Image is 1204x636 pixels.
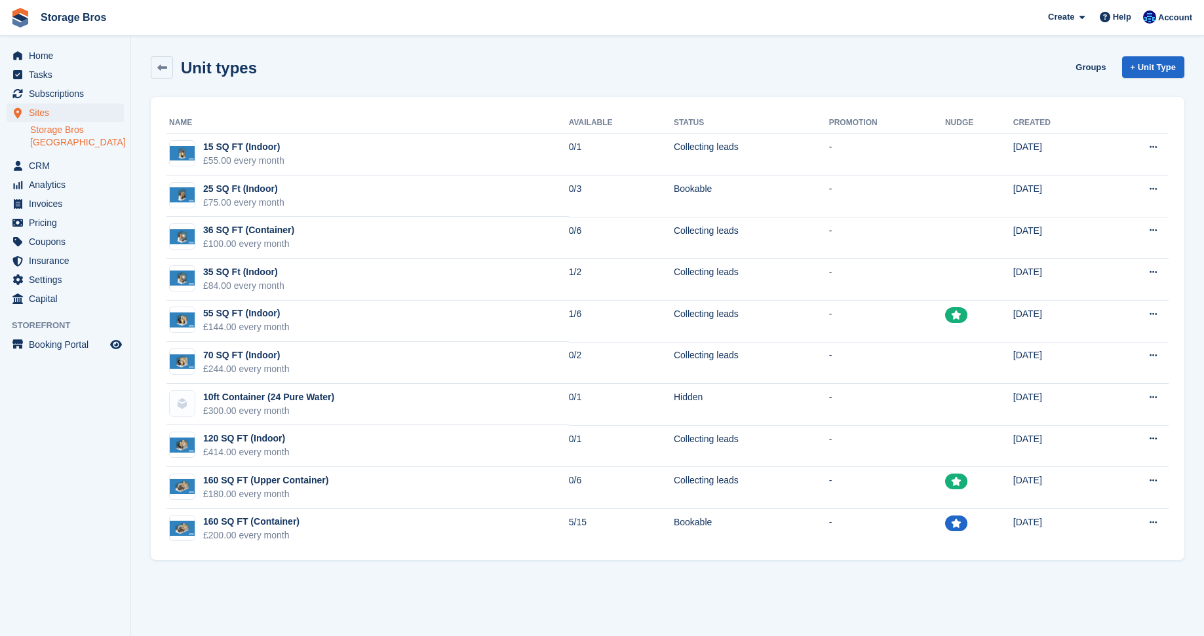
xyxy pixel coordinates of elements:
td: - [829,259,945,301]
div: 160 SQ FT (Upper Container) [203,474,328,487]
td: - [829,217,945,259]
th: Name [166,113,569,134]
th: Status [674,113,829,134]
img: 15.png [170,146,195,161]
span: Settings [29,271,107,289]
img: 35.png [170,229,195,244]
img: 25.png [170,187,195,202]
div: 25 SQ Ft (Indoor) [203,182,284,196]
a: Storage Bros [GEOGRAPHIC_DATA] [30,124,124,149]
a: menu [7,84,124,103]
td: Collecting leads [674,217,829,259]
a: menu [7,176,124,194]
td: 0/1 [569,425,674,467]
div: 36 SQ FT (Container) [203,223,294,237]
img: 55.png [170,312,195,327]
span: Account [1158,11,1192,24]
td: - [829,467,945,509]
span: Home [29,47,107,65]
div: £144.00 every month [203,320,290,334]
a: menu [7,65,124,84]
a: Storage Bros [35,7,111,28]
div: 35 SQ Ft (Indoor) [203,265,284,279]
td: [DATE] [1013,425,1103,467]
div: £100.00 every month [203,237,294,251]
div: 70 SQ FT (Indoor) [203,348,290,362]
a: menu [7,103,124,122]
span: Sites [29,103,107,122]
td: [DATE] [1013,467,1103,509]
th: Promotion [829,113,945,134]
td: Collecting leads [674,342,829,384]
div: £244.00 every month [203,362,290,376]
td: [DATE] [1013,176,1103,217]
a: menu [7,214,124,232]
td: [DATE] [1013,384,1103,426]
td: Collecting leads [674,425,829,467]
img: 160.png [170,479,195,494]
a: menu [7,290,124,308]
img: Jamie O’Mara [1143,10,1156,24]
td: [DATE] [1013,301,1103,343]
td: - [829,176,945,217]
th: Available [569,113,674,134]
div: 55 SQ FT (Indoor) [203,307,290,320]
h2: Unit types [181,59,257,77]
td: 0/6 [569,467,674,509]
span: CRM [29,157,107,175]
td: Collecting leads [674,301,829,343]
img: 70.png [170,354,195,369]
span: Insurance [29,252,107,270]
td: Bookable [674,509,829,550]
td: Hidden [674,384,829,426]
a: menu [7,335,124,354]
div: £180.00 every month [203,487,328,501]
div: 160 SQ FT (Container) [203,515,300,529]
div: £300.00 every month [203,404,334,418]
div: £200.00 every month [203,529,300,542]
td: - [829,384,945,426]
td: Collecting leads [674,467,829,509]
td: 5/15 [569,509,674,550]
span: Subscriptions [29,84,107,103]
a: menu [7,47,124,65]
a: Groups [1070,56,1111,78]
a: menu [7,271,124,289]
div: 10ft Container (24 Pure Water) [203,390,334,404]
td: [DATE] [1013,509,1103,550]
td: 0/3 [569,176,674,217]
td: [DATE] [1013,134,1103,176]
img: 35.png [170,271,195,286]
a: menu [7,195,124,213]
span: Booking Portal [29,335,107,354]
span: Help [1113,10,1131,24]
div: 120 SQ FT (Indoor) [203,432,290,445]
span: Create [1048,10,1074,24]
span: Tasks [29,65,107,84]
div: 15 SQ FT (Indoor) [203,140,284,154]
a: Preview store [108,337,124,352]
td: 1/6 [569,301,674,343]
td: 0/6 [569,217,674,259]
td: 0/1 [569,384,674,426]
span: Storefront [12,319,130,332]
span: Coupons [29,233,107,251]
td: [DATE] [1013,217,1103,259]
img: 120.png [170,438,195,453]
a: menu [7,233,124,251]
div: £414.00 every month [203,445,290,459]
th: Nudge [945,113,1013,134]
td: 0/1 [569,134,674,176]
td: - [829,134,945,176]
td: - [829,342,945,384]
a: menu [7,252,124,270]
td: 1/2 [569,259,674,301]
div: £84.00 every month [203,279,284,293]
a: + Unit Type [1122,56,1184,78]
span: Invoices [29,195,107,213]
span: Pricing [29,214,107,232]
img: stora-icon-8386f47178a22dfd0bd8f6a31ec36ba5ce8667c1dd55bd0f319d3a0aa187defe.svg [10,8,30,28]
div: £55.00 every month [203,154,284,168]
td: - [829,301,945,343]
td: - [829,509,945,550]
